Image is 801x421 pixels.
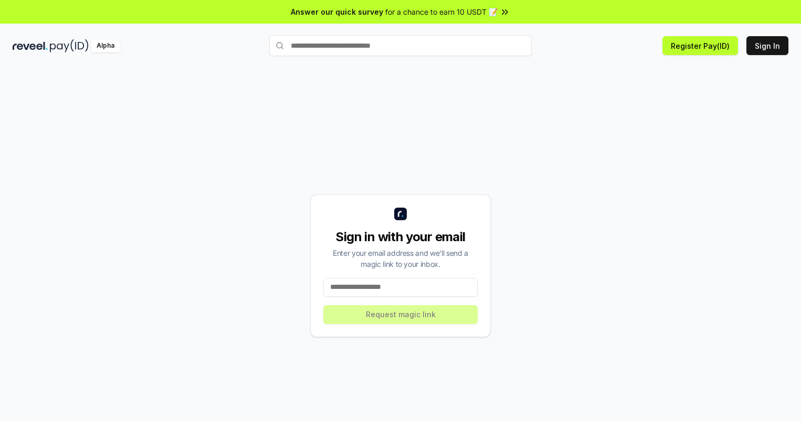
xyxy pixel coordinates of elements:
button: Register Pay(ID) [662,36,738,55]
img: reveel_dark [13,39,48,52]
div: Enter your email address and we’ll send a magic link to your inbox. [323,247,478,269]
button: Sign In [746,36,788,55]
span: for a chance to earn 10 USDT 📝 [385,6,498,17]
span: Answer our quick survey [291,6,383,17]
img: logo_small [394,208,407,220]
div: Alpha [91,39,120,52]
div: Sign in with your email [323,229,478,245]
img: pay_id [50,39,89,52]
